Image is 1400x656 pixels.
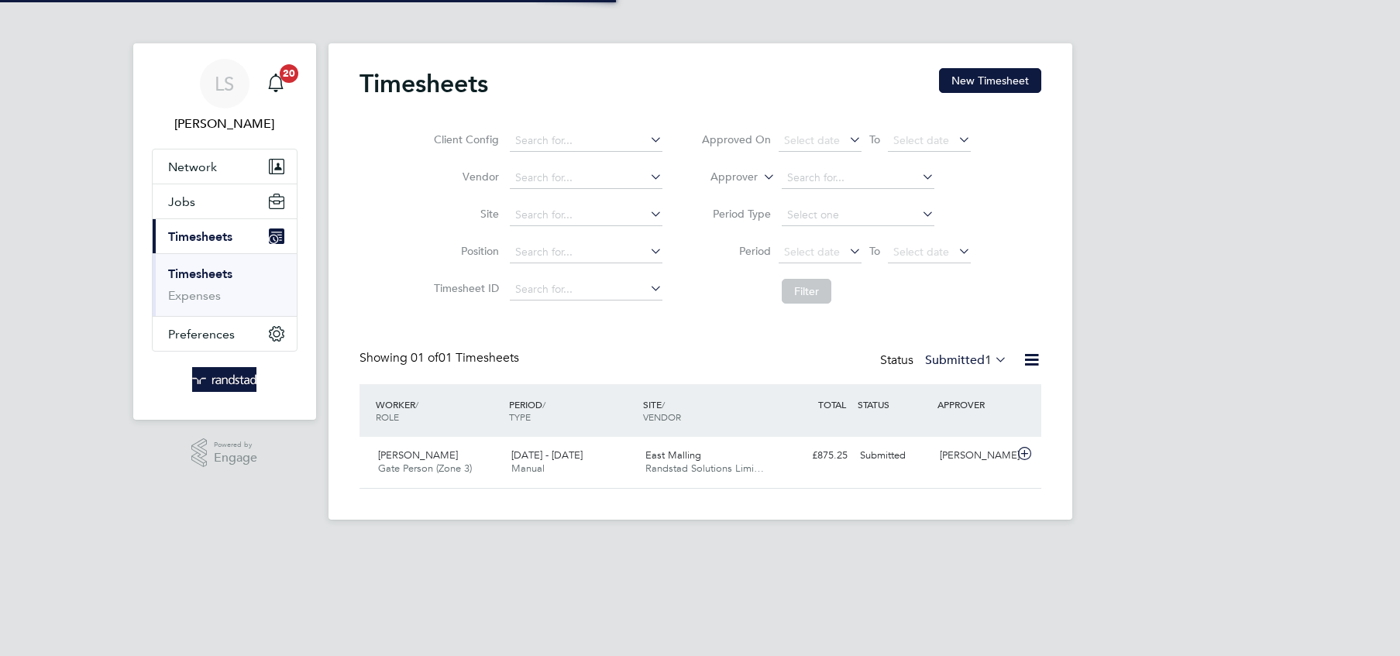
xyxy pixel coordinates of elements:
span: Manual [511,462,545,475]
input: Search for... [510,204,662,226]
h2: Timesheets [359,68,488,99]
span: To [865,129,885,149]
label: Submitted [925,352,1007,368]
label: Timesheet ID [429,281,499,295]
span: LS [215,74,234,94]
label: Site [429,207,499,221]
span: To [865,241,885,261]
span: ROLE [376,410,399,423]
span: Lewis Saunders [152,115,298,133]
span: Gate Person (Zone 3) [378,462,472,475]
button: New Timesheet [939,68,1041,93]
nav: Main navigation [133,43,316,420]
div: £875.25 [773,443,854,469]
a: 20 [260,59,291,108]
button: Jobs [153,184,297,218]
span: / [415,398,418,410]
div: Status [880,350,1010,372]
span: 1 [985,352,992,368]
span: [DATE] - [DATE] [511,448,583,462]
span: Engage [214,452,257,465]
span: East Malling [645,448,701,462]
a: Powered byEngage [191,438,257,468]
div: STATUS [854,390,934,418]
a: LS[PERSON_NAME] [152,59,298,133]
a: Timesheets [168,266,232,281]
span: Select date [893,245,949,259]
span: Timesheets [168,229,232,244]
span: Jobs [168,194,195,209]
div: APPROVER [934,390,1014,418]
span: Randstad Solutions Limi… [645,462,764,475]
label: Position [429,244,499,258]
label: Client Config [429,132,499,146]
span: Select date [784,133,840,147]
span: 20 [280,64,298,83]
span: Powered by [214,438,257,452]
span: TOTAL [818,398,846,410]
span: 01 of [411,350,439,366]
label: Vendor [429,170,499,184]
div: WORKER [372,390,506,431]
label: Approved On [701,132,771,146]
span: / [542,398,545,410]
span: Preferences [168,327,235,342]
div: PERIOD [505,390,639,431]
div: Showing [359,350,522,366]
input: Select one [782,204,934,226]
input: Search for... [782,167,934,189]
div: Submitted [854,443,934,469]
input: Search for... [510,242,662,263]
button: Filter [782,279,831,304]
span: Select date [784,245,840,259]
span: TYPE [509,410,531,423]
button: Timesheets [153,219,297,253]
a: Expenses [168,288,221,303]
span: Network [168,160,217,174]
span: / [662,398,665,410]
label: Period Type [701,207,771,221]
input: Search for... [510,167,662,189]
span: VENDOR [643,410,681,423]
span: [PERSON_NAME] [378,448,458,462]
div: Timesheets [153,253,297,316]
a: Go to home page [152,367,298,392]
div: SITE [639,390,773,431]
button: Network [153,149,297,184]
input: Search for... [510,279,662,301]
label: Period [701,244,771,258]
label: Approver [688,170,758,185]
span: 01 Timesheets [411,350,519,366]
input: Search for... [510,130,662,152]
div: [PERSON_NAME] [934,443,1014,469]
span: Select date [893,133,949,147]
img: randstad-logo-retina.png [192,367,256,392]
button: Preferences [153,317,297,351]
